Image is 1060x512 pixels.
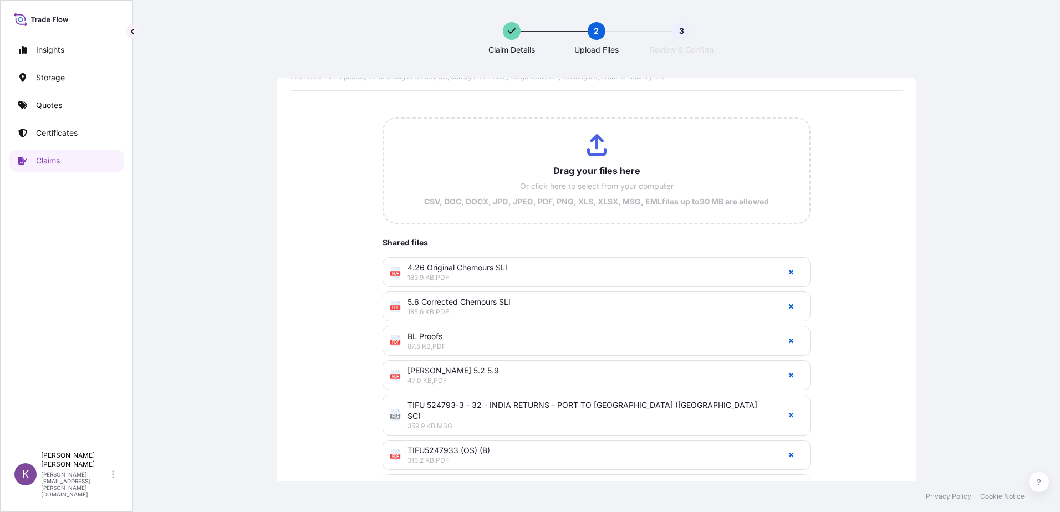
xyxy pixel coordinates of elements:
[391,340,399,344] text: PDF
[407,308,773,316] span: 185.6 KB , PDF
[41,471,110,498] p: [PERSON_NAME][EMAIL_ADDRESS][PERSON_NAME][DOMAIN_NAME]
[391,272,399,275] text: PDF
[36,155,60,166] p: Claims
[407,422,773,431] span: 359.9 KB , MSG
[36,44,64,55] p: Insights
[594,25,599,37] span: 2
[407,273,773,282] span: 183.9 KB , PDF
[679,25,684,37] span: 3
[9,94,124,116] a: Quotes
[383,237,811,248] span: Shared files
[407,365,773,376] span: [PERSON_NAME] 5.2 5.9
[407,456,773,465] span: 315.2 KB , PDF
[980,492,1025,501] a: Cookie Notice
[488,44,535,55] span: Claim Details
[407,445,773,456] span: TIFU5247933 (OS) (B)
[574,44,619,55] span: Upload Files
[391,414,399,418] text: FILE
[41,451,110,469] p: [PERSON_NAME] [PERSON_NAME]
[407,262,773,273] span: 4.26 Original Chemours SLI
[407,376,773,385] span: 47.0 KB , PDF
[36,100,62,111] p: Quotes
[407,400,773,422] span: TIFU 524793-3 - 32 - INDIA RETURNS - PORT TO [GEOGRAPHIC_DATA] ([GEOGRAPHIC_DATA] SC)
[391,375,399,378] text: PDF
[407,331,773,342] span: BL Proofs
[22,469,29,480] span: K
[9,39,124,61] a: Insights
[407,342,773,351] span: 87.5 KB , PDF
[391,306,399,310] text: PDF
[36,72,65,83] p: Storage
[926,492,971,501] a: Privacy Policy
[391,454,399,458] text: PDF
[9,122,124,144] a: Certificates
[9,66,124,89] a: Storage
[650,44,714,55] span: Review & Confirm
[407,296,773,308] span: 5.6 Corrected Chemours SLI
[9,150,124,172] a: Claims
[36,127,78,139] p: Certificates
